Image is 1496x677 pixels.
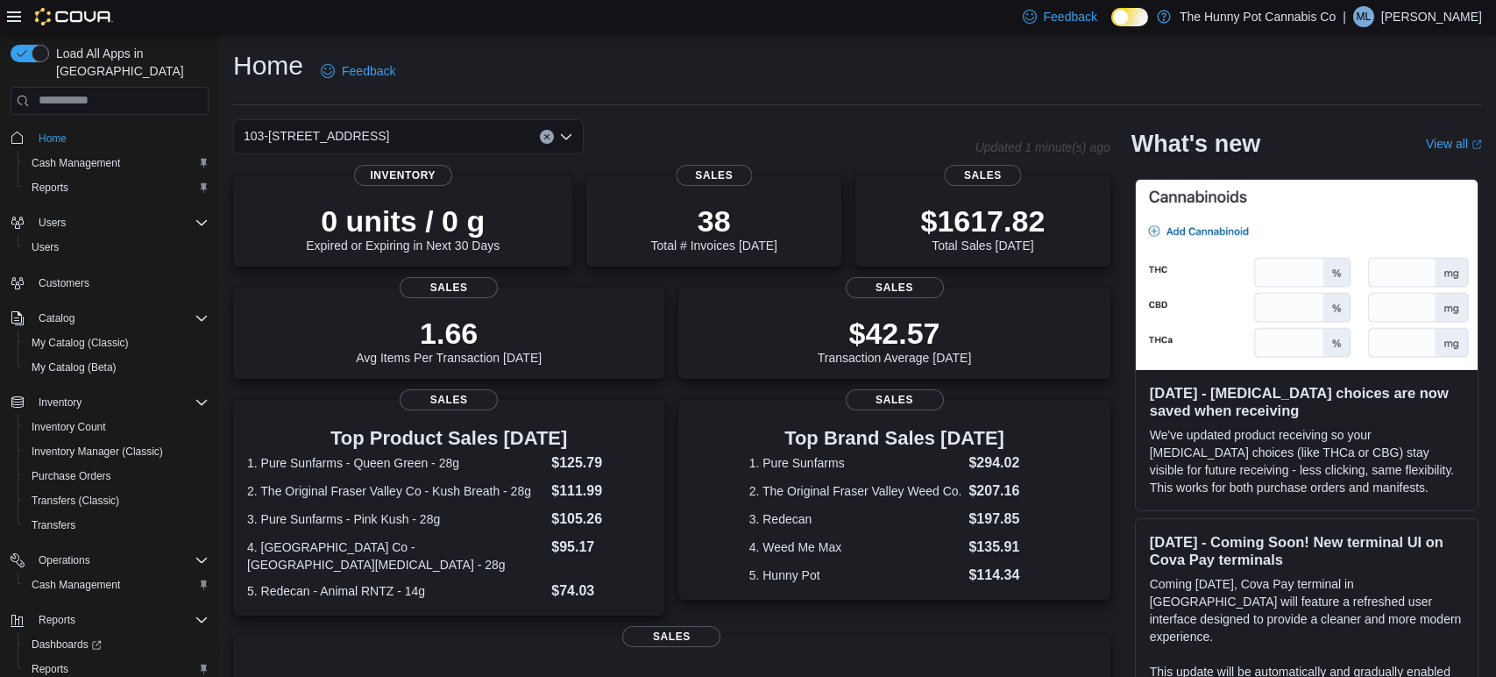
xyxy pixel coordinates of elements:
span: Dark Mode [1111,26,1112,27]
dt: 3. Redecan [749,510,962,528]
button: Open list of options [559,130,573,144]
h3: [DATE] - Coming Soon! New terminal UI on Cova Pay terminals [1150,533,1464,568]
span: Catalog [39,311,74,325]
span: Customers [32,272,209,294]
p: Updated 1 minute(s) ago [975,140,1110,154]
span: Feedback [342,62,395,80]
span: Sales [846,277,944,298]
span: Sales [846,389,944,410]
span: Inventory [39,396,82,410]
p: We've updated product receiving so your [MEDICAL_DATA] choices (like THCa or CBG) stay visible fo... [1150,426,1464,496]
button: Inventory Count [18,415,216,439]
span: Inventory Manager (Classic) [32,445,163,459]
h3: [DATE] - [MEDICAL_DATA] choices are now saved when receiving [1150,384,1464,419]
button: Inventory [32,392,89,413]
button: Users [18,235,216,260]
a: Users [25,237,66,258]
p: [PERSON_NAME] [1381,6,1482,27]
span: ML [1357,6,1372,27]
button: Catalog [32,308,82,329]
h1: Home [233,48,303,83]
span: Sales [945,165,1021,186]
div: Expired or Expiring in Next 30 Days [306,203,500,253]
span: Cash Management [32,578,120,592]
button: Reports [4,608,216,632]
button: My Catalog (Classic) [18,331,216,355]
button: Transfers (Classic) [18,488,216,513]
dt: 3. Pure Sunfarms - Pink Kush - 28g [247,510,544,528]
span: Inventory Manager (Classic) [25,441,209,462]
span: Inventory Count [32,420,106,434]
a: Customers [32,273,96,294]
img: Cova [35,8,113,25]
input: Dark Mode [1111,8,1148,26]
dt: 1. Pure Sunfarms [749,454,962,472]
span: My Catalog (Classic) [25,332,209,353]
dd: $95.17 [551,537,650,558]
dt: 1. Pure Sunfarms - Queen Green - 28g [247,454,544,472]
h3: Top Product Sales [DATE] [247,428,650,449]
dt: 2. The Original Fraser Valley Weed Co. [749,482,962,500]
span: Purchase Orders [32,469,111,483]
span: Operations [39,553,90,567]
dt: 4. Weed Me Max [749,538,962,556]
span: Load All Apps in [GEOGRAPHIC_DATA] [49,45,209,80]
button: Inventory [4,390,216,415]
p: 1.66 [356,316,542,351]
span: Sales [400,389,498,410]
dd: $111.99 [551,481,650,502]
dd: $114.34 [968,565,1039,586]
span: Sales [676,165,752,186]
div: Avg Items Per Transaction [DATE] [356,316,542,365]
button: Purchase Orders [18,464,216,488]
dd: $125.79 [551,453,650,474]
button: Inventory Manager (Classic) [18,439,216,464]
p: 38 [651,203,777,239]
span: Home [39,132,67,146]
a: Reports [25,177,75,198]
span: Catalog [32,308,209,329]
a: Cash Management [25,153,127,174]
span: Users [39,216,66,230]
h2: What's new [1131,130,1260,158]
span: Inventory Count [25,417,209,438]
a: Purchase Orders [25,466,118,487]
a: Inventory Count [25,417,113,438]
span: My Catalog (Beta) [25,357,209,378]
dd: $197.85 [968,509,1039,530]
button: Cash Management [18,151,216,175]
p: 0 units / 0 g [306,203,500,239]
span: My Catalog (Classic) [32,336,129,350]
span: Cash Management [32,156,120,170]
button: Transfers [18,513,216,538]
button: My Catalog (Beta) [18,355,216,380]
div: Transaction Average [DATE] [818,316,972,365]
span: Users [25,237,209,258]
a: My Catalog (Classic) [25,332,136,353]
a: Dashboards [25,634,109,655]
button: Catalog [4,306,216,331]
span: Feedback [1044,8,1097,25]
dd: $74.03 [551,581,650,602]
div: Mandy Laros [1353,6,1374,27]
h3: Top Brand Sales [DATE] [749,428,1040,449]
p: $1617.82 [920,203,1045,239]
span: Home [32,127,209,149]
button: Clear input [540,130,554,144]
button: Users [32,212,73,233]
span: Transfers [25,515,209,536]
span: Cash Management [25,574,209,595]
a: Transfers [25,515,82,536]
span: Sales [400,277,498,298]
span: Users [32,212,209,233]
svg: External link [1471,139,1482,150]
button: Cash Management [18,573,216,597]
span: Users [32,240,59,254]
a: My Catalog (Beta) [25,357,124,378]
span: Reports [32,609,209,631]
a: Feedback [314,53,402,89]
div: Total Sales [DATE] [920,203,1045,253]
span: Inventory [32,392,209,413]
span: Dashboards [25,634,209,655]
dt: 5. Redecan - Animal RNTZ - 14g [247,582,544,600]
